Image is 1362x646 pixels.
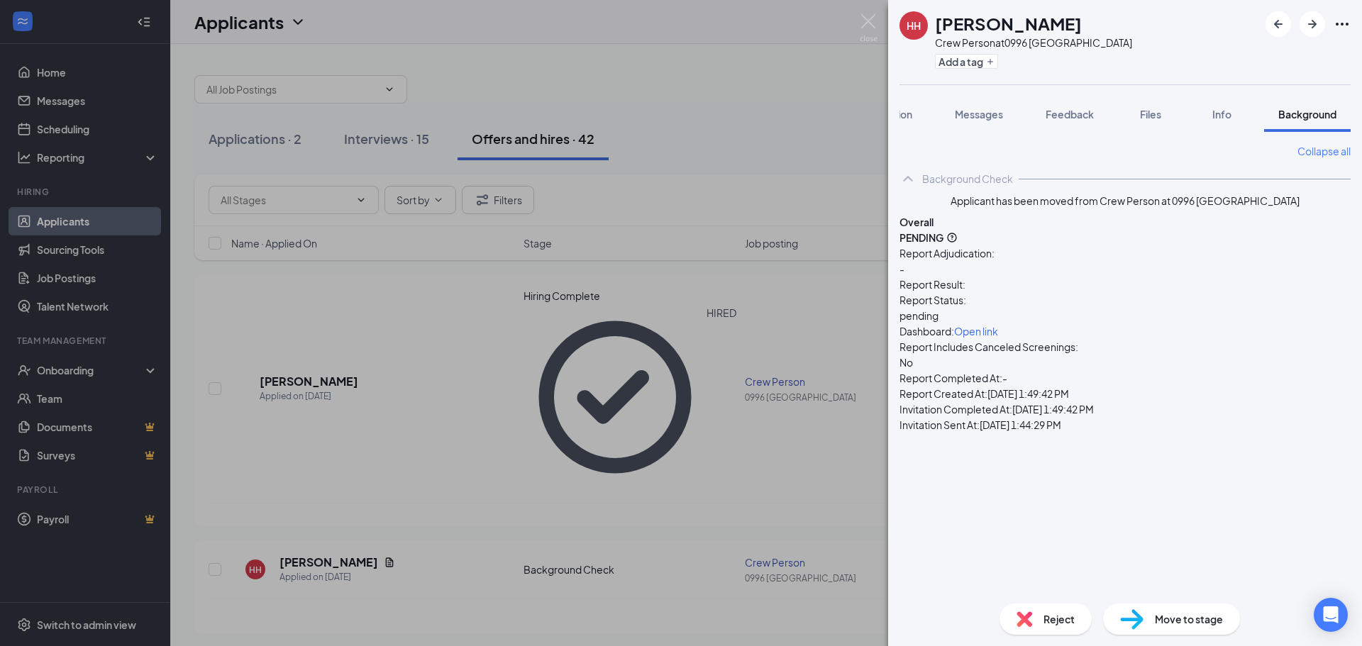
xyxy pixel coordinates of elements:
[955,108,1003,121] span: Messages
[899,355,1351,370] div: No
[899,216,934,228] span: Overall
[899,170,917,187] svg: ChevronUp
[1304,16,1321,33] svg: ArrowRight
[1334,16,1351,33] svg: Ellipses
[899,372,1002,384] span: Report Completed At:
[1212,108,1231,121] span: Info
[1002,372,1007,384] span: -
[1012,403,1094,416] span: [DATE] 1:49:42 PM
[1046,108,1094,121] span: Feedback
[1140,108,1161,121] span: Files
[980,418,1061,431] span: [DATE] 1:44:29 PM
[987,387,1069,400] span: [DATE] 1:49:42 PM
[1297,143,1351,159] a: Collapse all
[1300,11,1325,37] button: ArrowRight
[1155,611,1223,627] span: Move to stage
[899,403,1012,416] span: Invitation Completed At:
[935,35,1132,50] div: Crew Person at 0996 [GEOGRAPHIC_DATA]
[951,193,1300,208] span: Applicant has been moved from Crew Person at 0996 [GEOGRAPHIC_DATA]
[935,54,998,69] button: PlusAdd a tag
[907,18,921,33] div: HH
[1266,11,1291,37] button: ArrowLeftNew
[954,325,998,338] a: Open link
[899,230,943,245] span: PENDING
[899,418,980,431] span: Invitation Sent At:
[1314,598,1348,632] div: Open Intercom Messenger
[946,232,958,243] svg: QuestionInfo
[1278,108,1336,121] span: Background
[899,340,1078,353] span: Report Includes Canceled Screenings:
[935,11,1082,35] h1: [PERSON_NAME]
[1270,16,1287,33] svg: ArrowLeftNew
[899,325,954,338] span: Dashboard:
[899,387,987,400] span: Report Created At:
[922,172,1013,186] div: Background Check
[899,262,904,275] span: -
[899,309,939,322] span: pending
[986,57,995,66] svg: Plus
[899,294,966,306] span: Report Status:
[899,247,995,260] span: Report Adjudication:
[1043,611,1075,627] span: Reject
[899,278,965,291] span: Report Result:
